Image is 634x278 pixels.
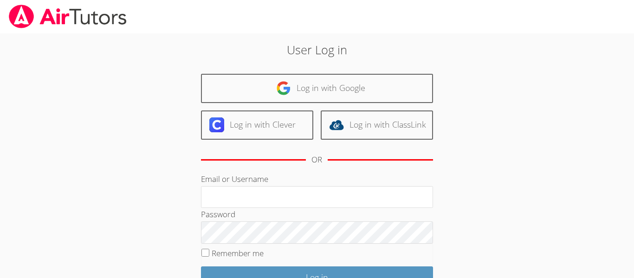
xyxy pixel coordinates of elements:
a: Log in with Google [201,74,433,103]
a: Log in with Clever [201,110,313,140]
img: google-logo-50288ca7cdecda66e5e0955fdab243c47b7ad437acaf1139b6f446037453330a.svg [276,81,291,96]
img: clever-logo-6eab21bc6e7a338710f1a6ff85c0baf02591cd810cc4098c63d3a4b26e2feb20.svg [209,117,224,132]
div: OR [311,153,322,167]
label: Email or Username [201,174,268,184]
img: airtutors_banner-c4298cdbf04f3fff15de1276eac7730deb9818008684d7c2e4769d2f7ddbe033.png [8,5,128,28]
img: classlink-logo-d6bb404cc1216ec64c9a2012d9dc4662098be43eaf13dc465df04b49fa7ab582.svg [329,117,344,132]
label: Password [201,209,235,220]
label: Remember me [212,248,264,259]
h2: User Log in [146,41,488,58]
a: Log in with ClassLink [321,110,433,140]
